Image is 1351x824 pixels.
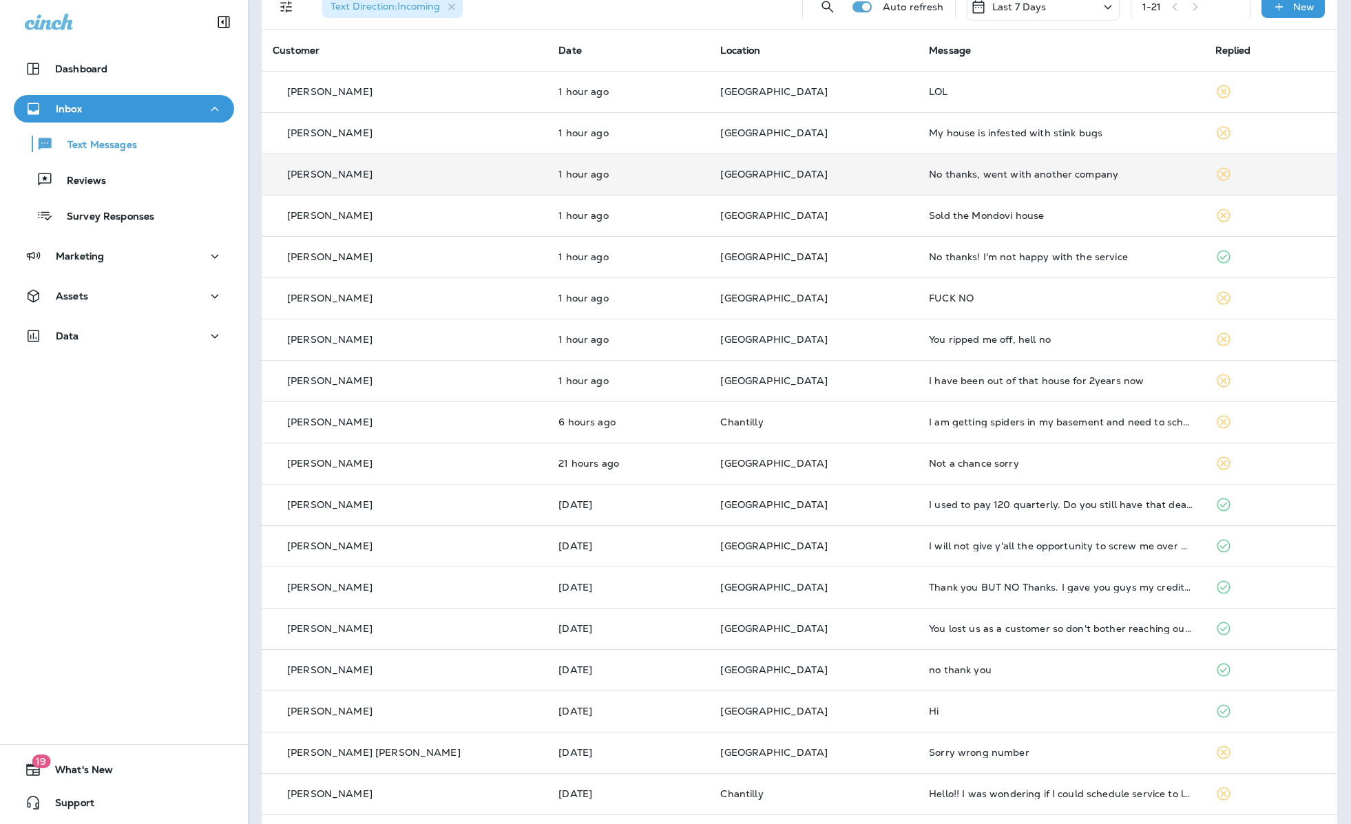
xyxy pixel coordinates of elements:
[929,334,1193,345] div: You ripped me off, hell no
[558,747,698,758] p: Sep 17, 2025 10:00 AM
[720,705,827,717] span: [GEOGRAPHIC_DATA]
[287,458,373,469] p: [PERSON_NAME]
[14,201,234,230] button: Survey Responses
[41,764,113,781] span: What's New
[287,664,373,675] p: [PERSON_NAME]
[41,797,94,814] span: Support
[720,44,760,56] span: Location
[929,664,1193,675] div: no thank you
[558,499,698,510] p: Sep 17, 2025 11:32 AM
[558,86,698,97] p: Sep 18, 2025 11:42 AM
[558,623,698,634] p: Sep 17, 2025 11:03 AM
[720,374,827,387] span: [GEOGRAPHIC_DATA]
[56,330,79,341] p: Data
[929,416,1193,427] div: I am getting spiders in my basement and need to schedule soon for next treatment, what is your av...
[929,458,1193,469] div: Not a chance sorry
[32,754,50,768] span: 19
[558,334,698,345] p: Sep 18, 2025 11:07 AM
[14,95,234,123] button: Inbox
[287,416,373,427] p: [PERSON_NAME]
[14,55,234,83] button: Dashboard
[720,581,827,593] span: [GEOGRAPHIC_DATA]
[929,127,1193,138] div: My house is infested with stink bugs
[992,1,1047,12] p: Last 7 Days
[287,623,373,634] p: [PERSON_NAME]
[929,788,1193,799] div: Hello!! I was wondering if I could schedule service to look at a possible mouse problem in our ba...
[1293,1,1315,12] p: New
[929,747,1193,758] div: Sorry wrong number
[929,623,1193,634] div: You lost us as a customer so don't bother reaching out to us..the damage was done
[929,582,1193,593] div: Thank you BUT NO Thanks. I gave you guys my credit card number and it was almost impossible to st...
[558,416,698,427] p: Sep 18, 2025 05:56 AM
[558,127,698,138] p: Sep 18, 2025 11:26 AM
[720,168,827,180] span: [GEOGRAPHIC_DATA]
[929,251,1193,262] div: No thanks! I'm not happy with the service
[56,103,82,114] p: Inbox
[54,139,137,152] p: Text Messages
[720,127,827,139] span: [GEOGRAPHIC_DATA]
[1215,44,1251,56] span: Replied
[53,175,106,188] p: Reviews
[558,540,698,551] p: Sep 17, 2025 11:11 AM
[720,746,827,759] span: [GEOGRAPHIC_DATA]
[720,251,827,263] span: [GEOGRAPHIC_DATA]
[558,169,698,180] p: Sep 18, 2025 11:21 AM
[56,290,88,302] p: Assets
[287,375,373,386] p: [PERSON_NAME]
[14,129,234,158] button: Text Messages
[558,210,698,221] p: Sep 18, 2025 11:14 AM
[558,251,698,262] p: Sep 18, 2025 11:12 AM
[558,582,698,593] p: Sep 17, 2025 11:10 AM
[720,457,827,469] span: [GEOGRAPHIC_DATA]
[287,788,373,799] p: [PERSON_NAME]
[558,788,698,799] p: Sep 15, 2025 01:32 PM
[720,540,827,552] span: [GEOGRAPHIC_DATA]
[53,211,154,224] p: Survey Responses
[287,540,373,551] p: [PERSON_NAME]
[287,499,373,510] p: [PERSON_NAME]
[14,282,234,310] button: Assets
[720,416,763,428] span: Chantilly
[720,622,827,635] span: [GEOGRAPHIC_DATA]
[287,169,373,180] p: [PERSON_NAME]
[558,664,698,675] p: Sep 17, 2025 11:03 AM
[287,747,461,758] p: [PERSON_NAME] [PERSON_NAME]
[287,334,373,345] p: [PERSON_NAME]
[558,44,582,56] span: Date
[287,251,373,262] p: [PERSON_NAME]
[55,63,107,74] p: Dashboard
[287,582,373,593] p: [PERSON_NAME]
[558,293,698,304] p: Sep 18, 2025 11:10 AM
[14,789,234,816] button: Support
[287,706,373,717] p: [PERSON_NAME]
[720,498,827,511] span: [GEOGRAPHIC_DATA]
[929,499,1193,510] div: I used to pay 120 quarterly. Do you still have that deal?
[720,333,827,346] span: [GEOGRAPHIC_DATA]
[14,242,234,270] button: Marketing
[929,210,1193,221] div: Sold the Mondovi house
[720,292,827,304] span: [GEOGRAPHIC_DATA]
[929,44,971,56] span: Message
[929,169,1193,180] div: No thanks, went with another company
[720,664,827,676] span: [GEOGRAPHIC_DATA]
[720,209,827,222] span: [GEOGRAPHIC_DATA]
[929,375,1193,386] div: I have been out of that house for 2years now
[929,706,1193,717] div: Hi
[287,86,373,97] p: [PERSON_NAME]
[287,293,373,304] p: [PERSON_NAME]
[929,293,1193,304] div: FUCK NO
[14,322,234,350] button: Data
[558,375,698,386] p: Sep 18, 2025 11:06 AM
[287,127,373,138] p: [PERSON_NAME]
[1142,1,1162,12] div: 1 - 21
[205,8,243,36] button: Collapse Sidebar
[558,458,698,469] p: Sep 17, 2025 03:20 PM
[929,86,1193,97] div: LOL
[558,706,698,717] p: Sep 17, 2025 10:23 AM
[883,1,944,12] p: Auto refresh
[720,788,763,800] span: Chantilly
[273,44,320,56] span: Customer
[929,540,1193,551] div: I will not give y'all the opportunity to screw me over gain.
[14,165,234,194] button: Reviews
[56,251,104,262] p: Marketing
